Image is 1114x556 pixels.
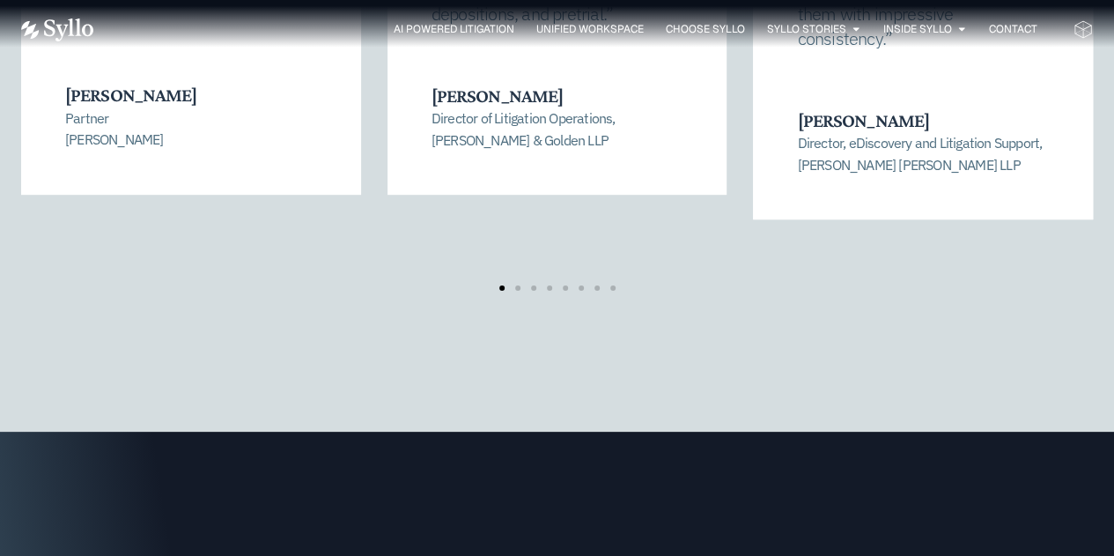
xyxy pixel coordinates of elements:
[563,285,568,291] span: Go to slide 5
[883,21,952,37] a: Inside Syllo
[129,21,1037,38] div: Menu Toggle
[531,285,536,291] span: Go to slide 3
[579,285,584,291] span: Go to slide 6
[432,107,682,151] p: Director of Litigation Operations, [PERSON_NAME] & Golden LLP
[65,107,315,151] p: Partner [PERSON_NAME]
[610,285,616,291] span: Go to slide 8
[394,21,514,37] a: AI Powered Litigation
[547,285,552,291] span: Go to slide 4
[767,21,846,37] a: Syllo Stories
[515,285,520,291] span: Go to slide 2
[594,285,600,291] span: Go to slide 7
[666,21,745,37] a: Choose Syllo
[499,285,505,291] span: Go to slide 1
[129,21,1037,38] nav: Menu
[65,84,315,107] h3: [PERSON_NAME]
[989,21,1037,37] a: Contact
[797,132,1047,175] p: Director, eDiscovery and Litigation Support, [PERSON_NAME] [PERSON_NAME] LLP
[432,85,682,107] h3: [PERSON_NAME]
[797,109,1047,132] h3: [PERSON_NAME]
[21,19,93,41] img: Vector
[536,21,644,37] a: Unified Workspace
